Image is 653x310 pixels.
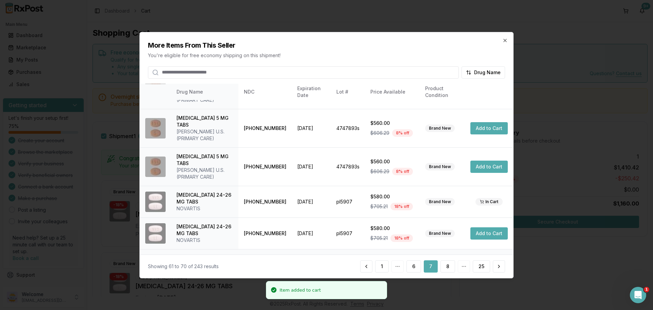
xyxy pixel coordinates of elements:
button: 7 [424,260,438,273]
th: NDC [238,84,292,100]
button: Add to Cart [470,122,508,134]
div: $560.00 [370,158,414,165]
td: [DATE] [292,217,331,249]
iframe: Intercom live chat [630,287,646,303]
div: 8 % off [392,168,413,175]
div: [PERSON_NAME] U.S. (PRIMARY CARE) [177,128,233,142]
div: 8 % off [392,129,413,137]
div: [PERSON_NAME] U.S. (PRIMARY CARE) [177,167,233,180]
div: $580.00 [370,193,414,200]
td: pl5907 [331,186,365,217]
td: [PHONE_NUMBER] [238,109,292,147]
td: pl5907 [331,217,365,249]
button: Add to Cart [470,227,508,240]
img: Entresto 24-26 MG TABS [145,223,166,244]
td: [DATE] [292,249,331,281]
div: Brand New [425,230,455,237]
th: Product Condition [420,84,465,100]
div: Brand New [425,125,455,132]
button: 6 [406,260,421,273]
div: [MEDICAL_DATA] 24-26 MG TABS [177,192,233,205]
div: Showing 61 to 70 of 243 results [148,263,219,270]
td: 4747893s [331,109,365,147]
div: $580.00 [370,225,414,232]
div: 18 % off [390,203,413,210]
div: [MEDICAL_DATA] 5 MG TABS [177,153,233,167]
button: 1 [375,260,389,273]
span: 1 [644,287,649,292]
div: Brand New [425,163,455,170]
th: Expiration Date [292,84,331,100]
td: [DATE] [292,109,331,147]
th: Price Available [365,84,420,100]
span: Drug Name [474,69,501,76]
img: Entresto 24-26 MG TABS [145,192,166,212]
td: [DATE] [292,147,331,186]
th: Drug Name [171,84,238,100]
td: [PHONE_NUMBER] [238,217,292,249]
button: Drug Name [462,66,505,78]
div: [MEDICAL_DATA] 5 MG TABS [177,115,233,128]
td: [DATE] [292,186,331,217]
div: NOVARTIS [177,237,233,244]
button: 8 [440,260,455,273]
span: $705.21 [370,203,388,210]
span: $606.29 [370,130,389,136]
img: Eliquis 5 MG TABS [145,157,166,177]
td: [PHONE_NUMBER] [238,249,292,281]
span: $606.29 [370,168,389,175]
div: 18 % off [390,234,413,242]
div: $560.00 [370,120,414,127]
td: 4747893s [331,147,365,186]
div: NOVARTIS [177,205,233,212]
div: In Cart [475,198,503,206]
div: Brand New [425,198,455,206]
th: Lot # [331,84,365,100]
div: [MEDICAL_DATA] 24-26 MG TABS [177,223,233,237]
span: $705.21 [370,235,388,242]
h2: More Items From This Seller [148,40,505,50]
button: Add to Cart [470,161,508,173]
td: [PHONE_NUMBER] [238,147,292,186]
td: [PHONE_NUMBER] [238,186,292,217]
img: Eliquis 5 MG TABS [145,118,166,138]
p: You're eligible for free economy shipping on this shipment! [148,52,505,59]
div: [PERSON_NAME] U.S. (PRIMARY CARE) [177,90,233,103]
td: pl5907 [331,249,365,281]
button: 25 [473,260,490,273]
